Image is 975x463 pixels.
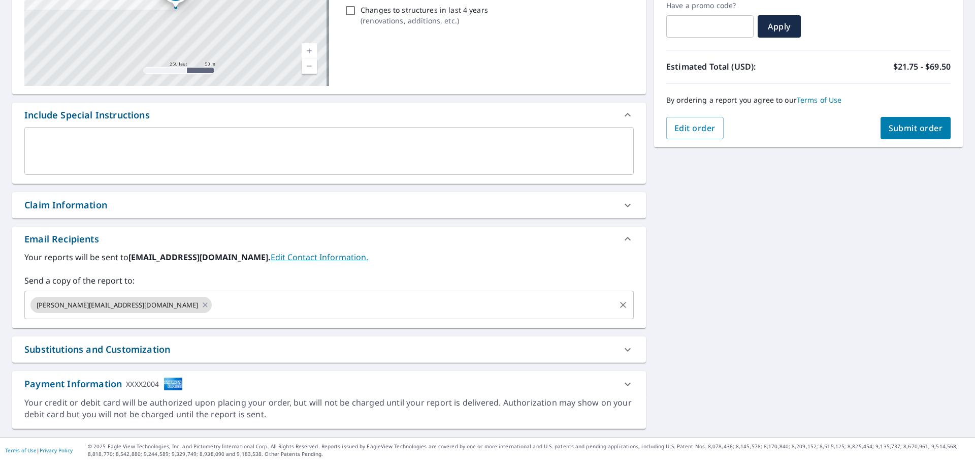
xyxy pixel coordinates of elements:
[30,300,204,310] span: [PERSON_NAME][EMAIL_ADDRESS][DOMAIN_NAME]
[24,198,107,212] div: Claim Information
[302,43,317,58] a: Current Level 17, Zoom In
[24,251,634,263] label: Your reports will be sent to
[302,58,317,74] a: Current Level 17, Zoom Out
[5,447,37,454] a: Terms of Use
[88,443,970,458] p: © 2025 Eagle View Technologies, Inc. and Pictometry International Corp. All Rights Reserved. Repo...
[5,447,73,453] p: |
[758,15,801,38] button: Apply
[24,397,634,420] div: Your credit or debit card will be authorized upon placing your order, but will not be charged unt...
[271,252,368,263] a: EditContactInfo
[361,15,488,26] p: ( renovations, additions, etc. )
[24,108,150,122] div: Include Special Instructions
[12,227,646,251] div: Email Recipients
[666,60,808,73] p: Estimated Total (USD):
[797,95,842,105] a: Terms of Use
[666,117,724,139] button: Edit order
[766,21,793,32] span: Apply
[126,377,159,391] div: XXXX2004
[24,377,183,391] div: Payment Information
[12,371,646,397] div: Payment InformationXXXX2004cardImage
[128,252,271,263] b: [EMAIL_ADDRESS][DOMAIN_NAME].
[24,343,170,356] div: Substitutions and Customization
[674,122,716,134] span: Edit order
[24,232,99,246] div: Email Recipients
[164,377,183,391] img: cardImage
[30,297,212,313] div: [PERSON_NAME][EMAIL_ADDRESS][DOMAIN_NAME]
[881,117,951,139] button: Submit order
[40,447,73,454] a: Privacy Policy
[666,96,951,105] p: By ordering a report you agree to our
[616,298,630,312] button: Clear
[12,336,646,362] div: Substitutions and Customization
[889,122,943,134] span: Submit order
[893,60,951,73] p: $21.75 - $69.50
[12,192,646,218] div: Claim Information
[361,5,488,15] p: Changes to structures in last 4 years
[24,274,634,287] label: Send a copy of the report to:
[666,1,754,10] label: Have a promo code?
[12,103,646,127] div: Include Special Instructions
